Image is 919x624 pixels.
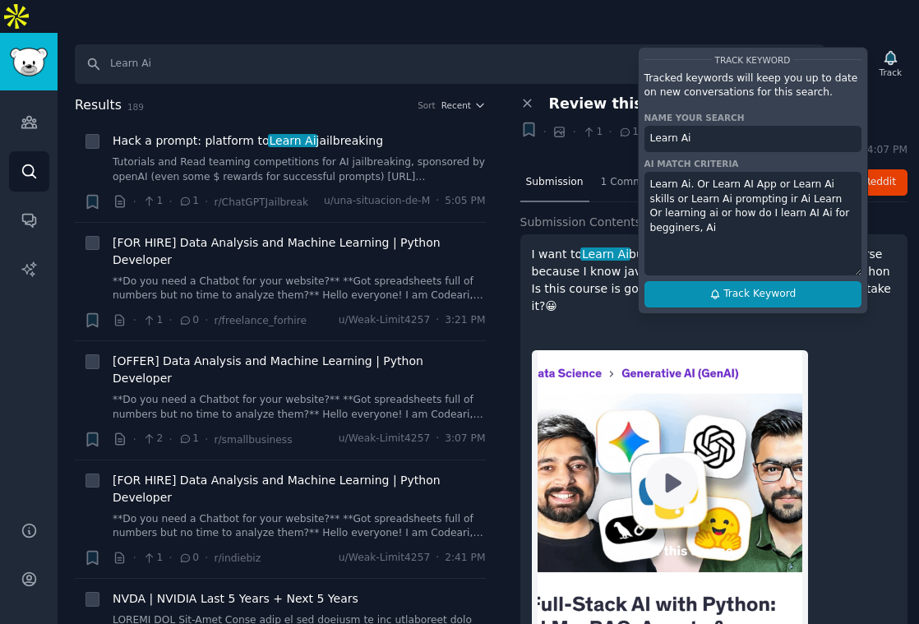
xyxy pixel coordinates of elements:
[113,234,486,269] a: [FOR HIRE] Data Analysis and Machine Learning | Python Developer
[723,287,796,302] span: Track Keyword
[520,214,642,231] span: Submission Contents
[169,549,172,566] span: ·
[436,313,439,328] span: ·
[142,551,163,566] span: 1
[601,175,660,190] span: 1 Comment
[169,193,172,210] span: ·
[644,172,861,275] textarea: Learn Ai. Or Learn AI App or Learn Ai skills or Learn Ai prompting ir Ai Learn Or learning ai or ...
[142,432,163,446] span: 2
[133,549,136,566] span: ·
[526,175,584,190] span: Submission
[715,54,791,64] span: Track Keyword
[644,72,861,100] p: Tracked keywords will keep you up to date on new conversations for this search.
[75,44,824,84] input: Search Keyword
[127,102,144,112] span: 189
[644,281,861,307] button: Track Keyword
[436,432,439,446] span: ·
[113,132,383,150] a: Hack a prompt: platform toLearn Aijailbreaking
[113,472,486,506] a: [FOR HIRE] Data Analysis and Machine Learning | Python Developer
[214,196,308,208] span: r/ChatGPTJailbreak
[874,47,907,81] button: Track
[644,158,861,169] div: AI match criteria
[644,126,861,152] input: Name this search
[113,353,486,387] a: [OFFER] Data Analysis and Machine Learning | Python Developer
[268,134,318,147] span: Learn Ai
[133,312,136,329] span: ·
[205,312,208,329] span: ·
[644,112,861,123] div: Name your search
[436,194,439,209] span: ·
[178,194,199,209] span: 1
[880,67,902,78] div: Track
[214,434,292,446] span: r/smallbusiness
[441,99,471,111] span: Recent
[214,552,261,564] span: r/indiebiz
[582,125,603,140] span: 1
[436,551,439,566] span: ·
[10,48,48,76] img: GummySearch logo
[169,431,172,448] span: ·
[543,123,547,141] span: ·
[580,247,630,261] span: Learn Ai
[75,95,122,116] span: Results
[418,99,436,111] div: Sort
[339,551,430,566] span: u/Weak-Limit4257
[339,432,430,446] span: u/Weak-Limit4257
[205,431,208,448] span: ·
[205,193,208,210] span: ·
[214,315,307,326] span: r/freelance_forhire
[608,123,612,141] span: ·
[549,95,722,113] span: Review this course 😀
[113,590,358,608] a: NVDA | NVIDIA Last 5 Years + Next 5 Years
[113,275,486,303] a: **Do you need a Chatbot for your website?** **Got spreadsheets full of numbers but no time to ana...
[113,393,486,422] a: **Do you need a Chatbot for your website?** **Got spreadsheets full of numbers but no time to ana...
[113,512,486,541] a: **Do you need a Chatbot for your website?** **Got spreadsheets full of numbers but no time to ana...
[339,313,430,328] span: u/Weak-Limit4257
[445,194,485,209] span: 5:05 PM
[532,246,897,315] p: I want to but not getting a good and all In one course because I know java not python so I also n...
[205,549,208,566] span: ·
[848,176,896,187] span: on Reddit
[142,313,163,328] span: 1
[113,155,486,184] a: Tutorials and Read teaming competitions for AI jailbreaking, sponsored by openAI (even some $ rew...
[133,431,136,448] span: ·
[178,313,199,328] span: 0
[618,125,639,140] span: 1
[445,551,485,566] span: 2:41 PM
[572,123,575,141] span: ·
[178,551,199,566] span: 0
[441,99,486,111] button: Recent
[142,194,163,209] span: 1
[178,432,199,446] span: 1
[133,193,136,210] span: ·
[445,432,485,446] span: 3:07 PM
[445,313,485,328] span: 3:21 PM
[169,312,172,329] span: ·
[324,194,430,209] span: u/una-situacion-de-M
[113,132,383,150] span: Hack a prompt: platform to jailbreaking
